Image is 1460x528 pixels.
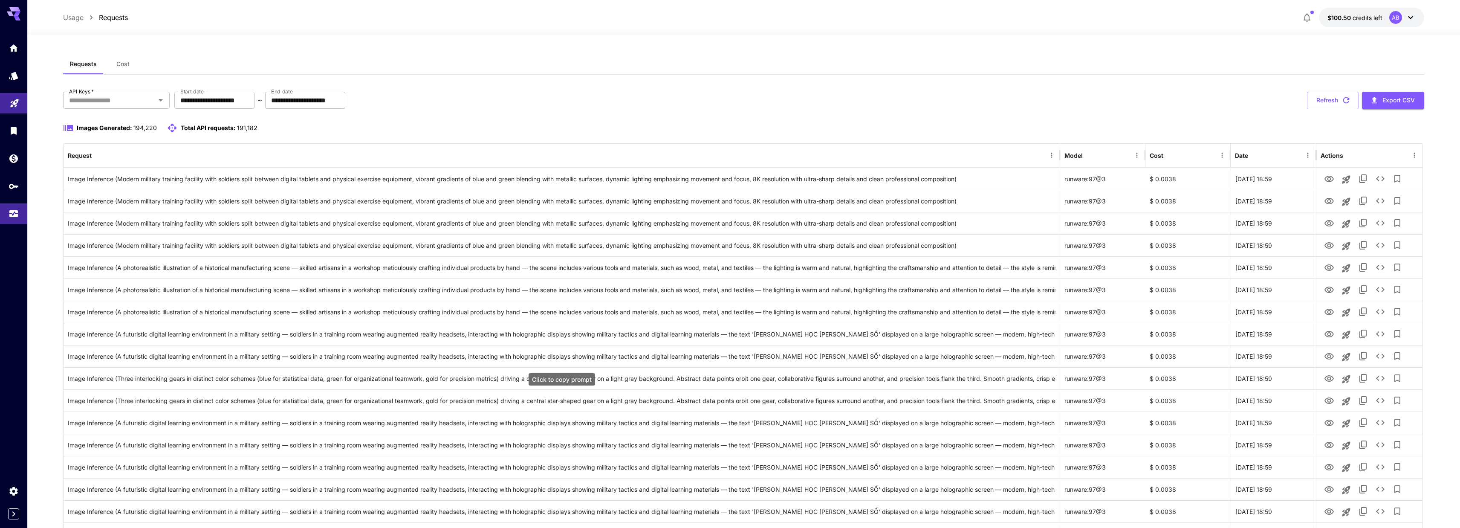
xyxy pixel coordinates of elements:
[1321,281,1338,298] button: View Image
[1145,190,1231,212] div: $ 0.0038
[68,152,92,159] div: Request
[1355,348,1372,365] button: Copy TaskUUID
[1145,345,1231,367] div: $ 0.0038
[1355,281,1372,298] button: Copy TaskUUID
[63,12,84,23] a: Usage
[1319,8,1424,27] button: $100.50235AB
[1355,192,1372,209] button: Copy TaskUUID
[1060,279,1145,301] div: runware:97@3
[9,125,19,136] div: Library
[1231,478,1316,500] div: 29 Aug, 2025 18:59
[1145,256,1231,279] div: $ 0.0038
[9,181,19,191] div: API Keys
[9,486,19,496] div: Settings
[1355,503,1372,520] button: Copy TaskUUID
[1389,259,1406,276] button: Add to library
[1355,325,1372,342] button: Copy TaskUUID
[1389,392,1406,409] button: Add to library
[1231,234,1316,256] div: 29 Aug, 2025 18:59
[1355,458,1372,476] button: Copy TaskUUID
[1338,415,1355,432] button: Launch in playground
[1338,437,1355,454] button: Launch in playground
[1145,389,1231,412] div: $ 0.0038
[1321,236,1338,254] button: View Image
[1321,170,1338,187] button: View Image
[1338,304,1355,321] button: Launch in playground
[1338,238,1355,255] button: Launch in playground
[1060,478,1145,500] div: runware:97@3
[1372,237,1389,254] button: See details
[1231,279,1316,301] div: 29 Aug, 2025 18:59
[1321,436,1338,453] button: View Image
[68,434,1055,456] div: Click to copy prompt
[116,60,130,68] span: Cost
[1372,192,1389,209] button: See details
[1372,325,1389,342] button: See details
[1389,414,1406,431] button: Add to library
[1164,149,1176,161] button: Sort
[93,149,104,161] button: Sort
[1355,237,1372,254] button: Copy TaskUUID
[68,479,1055,500] div: Click to copy prompt
[1389,281,1406,298] button: Add to library
[8,508,19,519] button: Expand sidebar
[99,12,128,23] a: Requests
[1145,279,1231,301] div: $ 0.0038
[1060,389,1145,412] div: runware:97@3
[1249,149,1261,161] button: Sort
[1372,170,1389,187] button: See details
[1145,234,1231,256] div: $ 0.0038
[9,43,19,53] div: Home
[68,390,1055,412] div: Click to copy prompt
[1372,458,1389,476] button: See details
[1060,500,1145,522] div: runware:97@3
[1338,282,1355,299] button: Launch in playground
[1231,456,1316,478] div: 29 Aug, 2025 18:59
[1231,500,1316,522] div: 29 Aug, 2025 18:59
[1338,215,1355,232] button: Launch in playground
[271,88,292,95] label: End date
[1372,481,1389,498] button: See details
[1389,215,1406,232] button: Add to library
[1231,301,1316,323] div: 29 Aug, 2025 18:59
[1321,480,1338,498] button: View Image
[1321,325,1338,342] button: View Image
[1355,436,1372,453] button: Copy TaskUUID
[1145,212,1231,234] div: $ 0.0038
[9,153,19,164] div: Wallet
[1231,434,1316,456] div: 29 Aug, 2025 18:59
[1060,212,1145,234] div: runware:97@3
[1145,412,1231,434] div: $ 0.0038
[68,323,1055,345] div: Click to copy prompt
[1307,92,1359,109] button: Refresh
[1372,348,1389,365] button: See details
[1417,487,1460,528] div: Chat Widget
[1372,259,1389,276] button: See details
[1338,393,1355,410] button: Launch in playground
[1338,260,1355,277] button: Launch in playground
[1060,256,1145,279] div: runware:97@3
[77,124,132,131] span: Images Generated:
[68,368,1055,389] div: Click to copy prompt
[1084,149,1096,161] button: Sort
[1131,149,1143,161] button: Menu
[1321,214,1338,232] button: View Image
[68,456,1055,478] div: Click to copy prompt
[1321,369,1338,387] button: View Image
[9,206,19,216] div: Usage
[529,373,595,386] div: Click to copy prompt
[1389,11,1402,24] div: AB
[1321,152,1343,159] div: Actions
[1321,502,1338,520] button: View Image
[1145,367,1231,389] div: $ 0.0038
[1355,303,1372,320] button: Copy TaskUUID
[1321,347,1338,365] button: View Image
[68,412,1055,434] div: Click to copy prompt
[1302,149,1314,161] button: Menu
[1389,481,1406,498] button: Add to library
[237,124,257,131] span: 191,182
[1231,190,1316,212] div: 29 Aug, 2025 18:59
[1216,149,1228,161] button: Menu
[1389,458,1406,476] button: Add to library
[70,60,97,68] span: Requests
